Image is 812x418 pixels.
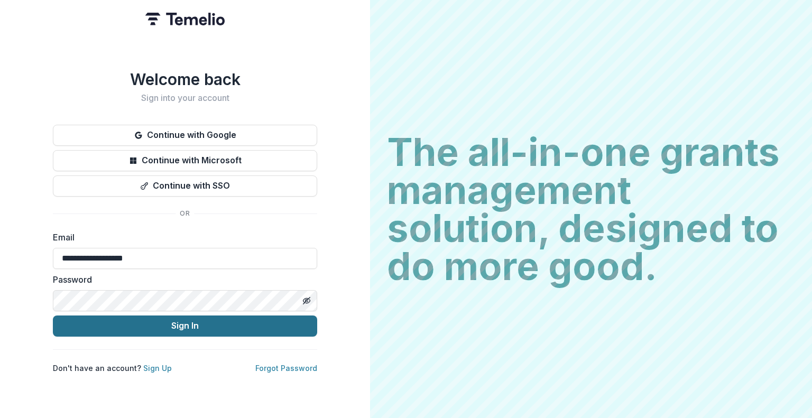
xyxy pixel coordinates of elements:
h2: Sign into your account [53,93,317,103]
button: Continue with Google [53,125,317,146]
button: Toggle password visibility [298,292,315,309]
button: Sign In [53,315,317,337]
label: Password [53,273,311,286]
button: Continue with Microsoft [53,150,317,171]
p: Don't have an account? [53,363,172,374]
h1: Welcome back [53,70,317,89]
button: Continue with SSO [53,175,317,197]
img: Temelio [145,13,225,25]
a: Forgot Password [255,364,317,373]
label: Email [53,231,311,244]
a: Sign Up [143,364,172,373]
